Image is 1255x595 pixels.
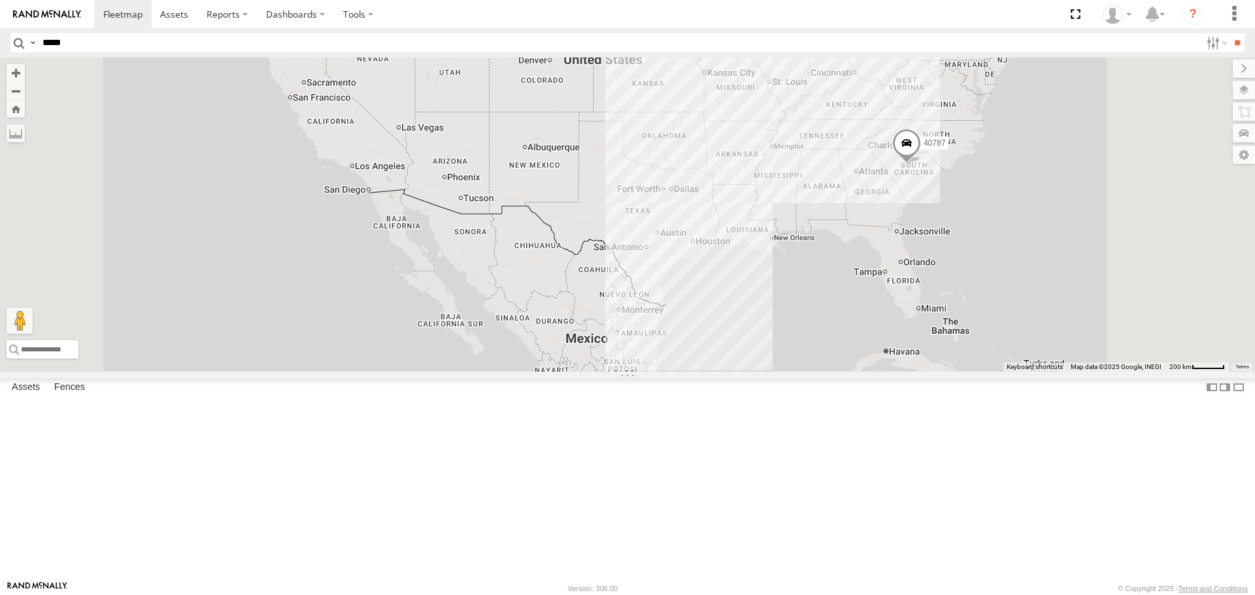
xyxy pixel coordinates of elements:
[27,33,38,52] label: Search Query
[13,10,81,19] img: rand-logo.svg
[7,100,25,118] button: Zoom Home
[1007,362,1063,372] button: Keyboard shortcuts
[1071,363,1162,370] span: Map data ©2025 Google, INEGI
[1118,585,1248,592] div: © Copyright 2025 -
[48,379,92,397] label: Fences
[1235,364,1249,369] a: Terms (opens in new tab)
[1165,362,1229,372] button: Map Scale: 200 km per 47 pixels
[1232,378,1245,397] label: Hide Summary Table
[7,124,25,142] label: Measure
[1205,378,1218,397] label: Dock Summary Table to the Left
[1182,4,1203,25] i: ?
[1201,33,1230,52] label: Search Filter Options
[7,82,25,100] button: Zoom out
[1233,146,1255,164] label: Map Settings
[1218,378,1231,397] label: Dock Summary Table to the Right
[1179,585,1248,592] a: Terms and Conditions
[7,582,67,595] a: Visit our Website
[1098,5,1136,24] div: Juan Oropeza
[5,379,46,397] label: Assets
[924,138,945,148] span: 40787
[7,308,33,334] button: Drag Pegman onto the map to open Street View
[7,64,25,82] button: Zoom in
[568,585,618,592] div: Version: 306.00
[1169,363,1192,370] span: 200 km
